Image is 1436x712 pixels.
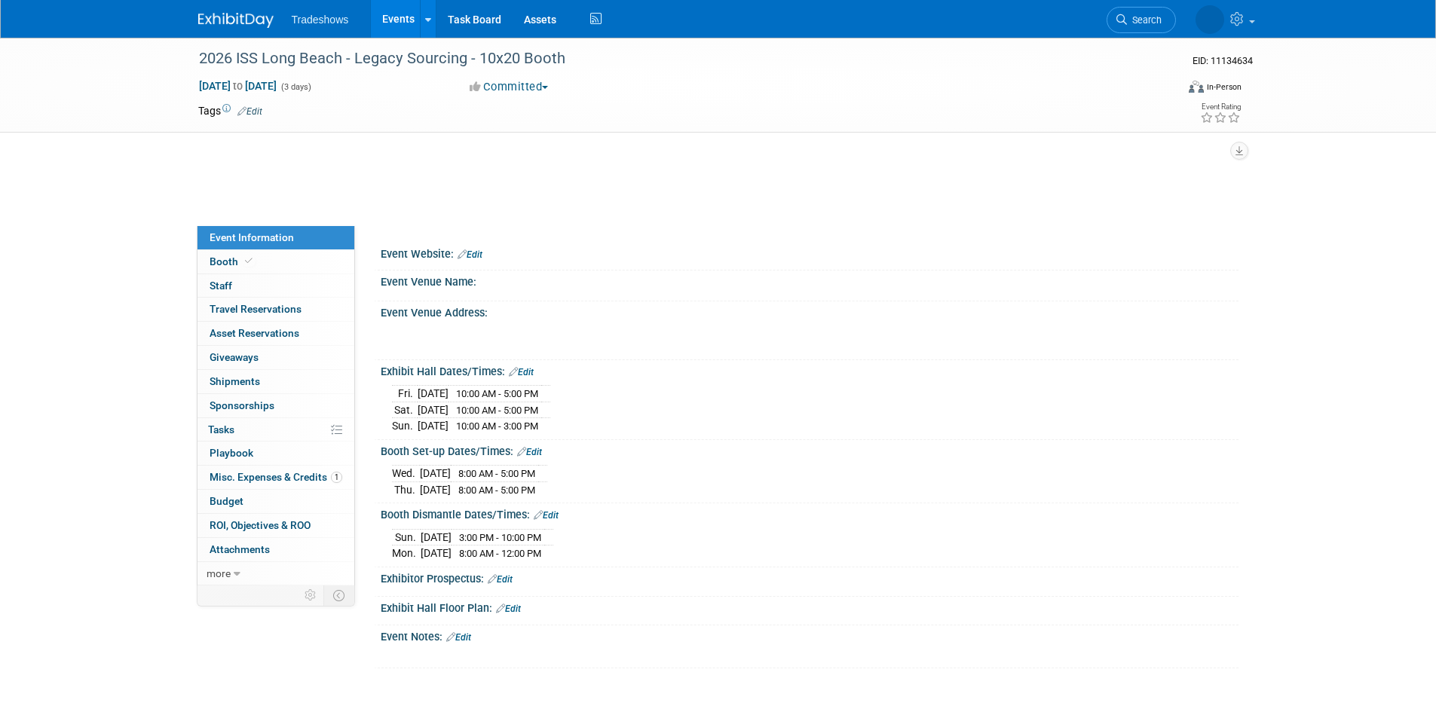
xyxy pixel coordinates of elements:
a: Misc. Expenses & Credits1 [197,466,354,489]
span: Tradeshows [292,14,349,26]
a: Playbook [197,442,354,465]
div: Event Rating [1200,103,1241,111]
a: ROI, Objectives & ROO [197,514,354,537]
span: 8:00 AM - 5:00 PM [458,468,535,479]
span: Sponsorships [210,399,274,411]
td: Personalize Event Tab Strip [298,585,324,605]
a: Edit [237,106,262,117]
td: [DATE] [421,545,452,561]
td: [DATE] [418,386,449,402]
span: more [207,567,231,579]
a: Attachments [197,538,354,561]
span: Playbook [210,447,253,459]
a: Asset Reservations [197,322,354,345]
a: Edit [446,632,471,643]
img: ExhibitDay [198,13,274,28]
td: [DATE] [418,418,449,434]
div: Event Format [1087,78,1242,101]
img: Janet Wong [1196,5,1224,34]
a: Edit [509,367,534,377]
td: [DATE] [418,402,449,418]
td: Sun. [392,529,421,545]
div: Event Website: [381,243,1239,262]
span: 1 [331,472,342,483]
span: Misc. Expenses & Credits [210,471,342,483]
a: Edit [458,249,482,260]
a: Budget [197,490,354,513]
span: 10:00 AM - 5:00 PM [456,388,538,399]
td: [DATE] [421,529,452,545]
span: Search [1127,14,1162,26]
a: Edit [496,604,521,614]
span: Event Information [210,231,294,243]
a: Staff [197,274,354,298]
div: 2026 ISS Long Beach - Legacy Sourcing - 10x20 Booth [194,45,1153,72]
a: Tasks [197,418,354,442]
span: Travel Reservations [210,303,302,315]
td: Fri. [392,386,418,402]
div: Exhibit Hall Floor Plan: [381,597,1239,616]
a: Edit [534,510,559,521]
td: Sun. [392,418,418,434]
span: [DATE] [DATE] [198,79,277,93]
a: Giveaways [197,346,354,369]
span: 3:00 PM - 10:00 PM [459,532,541,543]
img: Format-Inperson.png [1189,81,1204,93]
i: Booth reservation complete [245,257,253,265]
div: Event Venue Address: [381,301,1239,320]
span: Shipments [210,375,260,387]
span: 10:00 AM - 5:00 PM [456,405,538,416]
td: Mon. [392,545,421,561]
span: Tasks [208,423,234,435]
button: Committed [464,79,554,95]
td: Tags [198,103,262,118]
td: Sat. [392,402,418,418]
span: Asset Reservations [210,327,299,339]
a: Sponsorships [197,394,354,417]
span: Attachments [210,543,270,555]
div: Exhibit Hall Dates/Times: [381,360,1239,380]
span: to [231,80,245,92]
td: [DATE] [420,466,451,482]
div: Exhibitor Prospectus: [381,567,1239,587]
span: ROI, Objectives & ROO [210,519,311,531]
td: [DATE] [420,481,451,497]
div: Booth Dismantle Dates/Times: [381,503,1239,523]
span: 8:00 AM - 12:00 PM [459,548,541,559]
td: Wed. [392,466,420,482]
td: Thu. [392,481,420,497]
a: Travel Reservations [197,298,354,321]
a: Booth [197,250,354,273]
span: Booth [210,255,256,267]
span: (3 days) [280,82,311,92]
div: Event Notes: [381,625,1239,645]
a: more [197,562,354,585]
a: Edit [488,574,513,585]
div: Booth Set-up Dates/Times: [381,440,1239,460]
a: Event Information [197,226,354,249]
span: Event ID: 11134634 [1193,55,1253,66]
div: Event Venue Name: [381,270,1239,289]
div: In-Person [1206,81,1242,93]
a: Edit [517,447,542,457]
span: Budget [210,495,243,507]
a: Search [1107,7,1176,33]
span: 8:00 AM - 5:00 PM [458,484,535,496]
span: 10:00 AM - 3:00 PM [456,420,538,432]
a: Shipments [197,370,354,393]
span: Giveaways [210,351,259,363]
span: Staff [210,280,232,292]
td: Toggle Event Tabs [323,585,354,605]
